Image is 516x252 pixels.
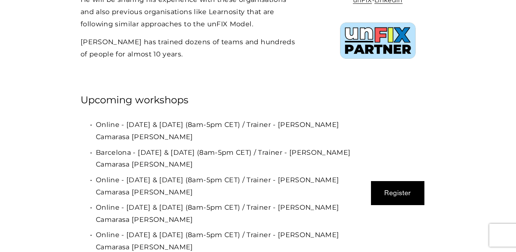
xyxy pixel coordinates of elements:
button: Register [371,181,424,205]
p: Online - [DATE] & [DATE] (8am-5pm CET) / Trainer - [PERSON_NAME] Camarasa [PERSON_NAME] [96,201,356,225]
p: Barcelona - [DATE] & [DATE] (8am-5pm CET) / Trainer - [PERSON_NAME] Camarasa [PERSON_NAME] [96,146,356,170]
h4: Upcoming workshops [81,93,356,106]
p: [PERSON_NAME] has trained dozens of teams and hundreds of people for almost 10 years. [81,36,296,60]
p: Online - [DATE] & [DATE] (8am-5pm CET) / Trainer - [PERSON_NAME] Camarasa [PERSON_NAME] [96,174,356,198]
p: Online - [DATE] & [DATE] (8am-5pm CET) / Trainer - [PERSON_NAME] Camarasa [PERSON_NAME] [96,119,356,143]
